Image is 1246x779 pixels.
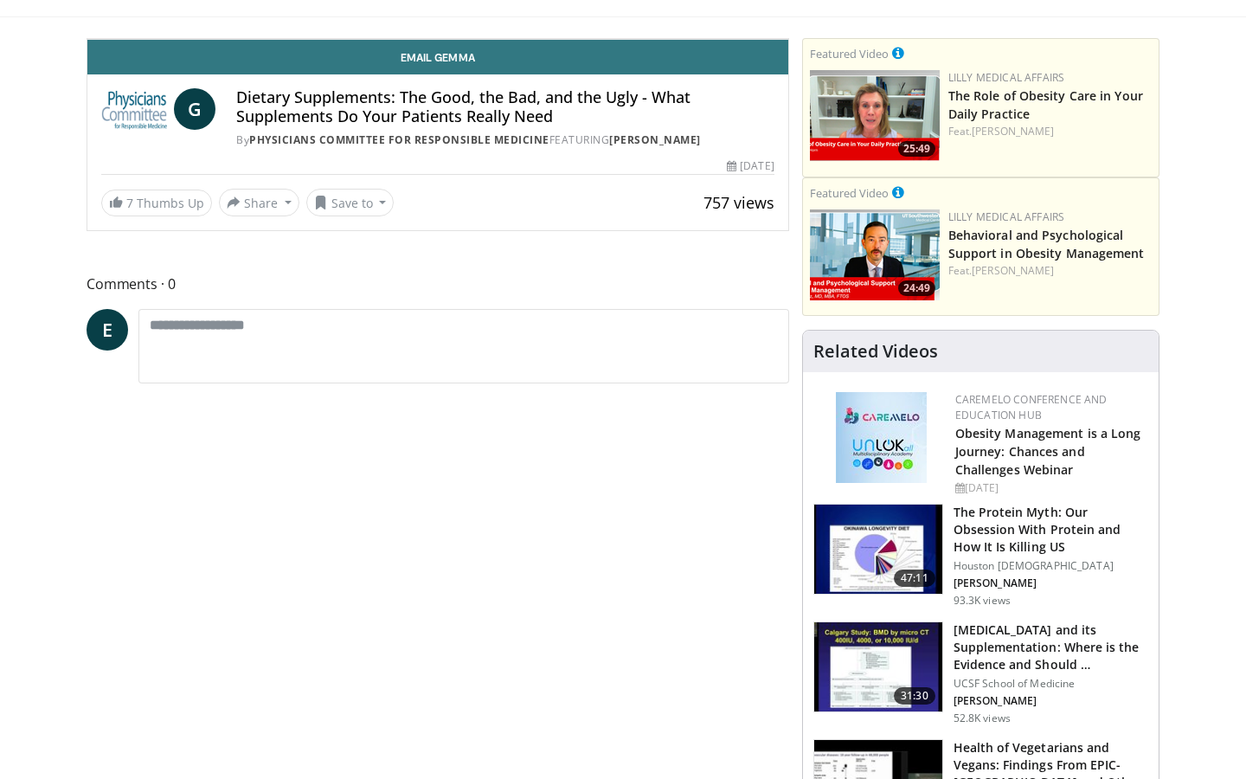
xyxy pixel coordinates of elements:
span: 7 [126,195,133,211]
h3: The Protein Myth: Our Obsession With Protein and How It Is Killing US [954,504,1148,556]
span: 25:49 [898,141,935,157]
a: 25:49 [810,70,940,161]
img: e1208b6b-349f-4914-9dd7-f97803bdbf1d.png.150x105_q85_crop-smart_upscale.png [810,70,940,161]
video-js: Video Player [87,39,788,40]
p: 93.3K views [954,594,1011,608]
p: [PERSON_NAME] [954,694,1148,708]
a: [PERSON_NAME] [972,124,1054,138]
a: 47:11 The Protein Myth: Our Obsession With Protein and How It Is Killing US Houston [DEMOGRAPHIC_... [813,504,1148,608]
img: ba3304f6-7838-4e41-9c0f-2e31ebde6754.png.150x105_q85_crop-smart_upscale.png [810,209,940,300]
img: 45df64a9-a6de-482c-8a90-ada250f7980c.png.150x105_q85_autocrop_double_scale_upscale_version-0.2.jpg [836,392,927,483]
div: Feat. [948,263,1152,279]
p: 52.8K views [954,711,1011,725]
a: [PERSON_NAME] [972,263,1054,278]
a: E [87,309,128,351]
p: UCSF School of Medicine [954,677,1148,691]
button: Save to [306,189,395,216]
a: 24:49 [810,209,940,300]
small: Featured Video [810,185,889,201]
a: Lilly Medical Affairs [948,209,1065,224]
small: Featured Video [810,46,889,61]
a: The Role of Obesity Care in Your Daily Practice [948,87,1143,122]
h3: [MEDICAL_DATA] and its Supplementation: Where is the Evidence and Should … [954,621,1148,673]
img: b7b8b05e-5021-418b-a89a-60a270e7cf82.150x105_q85_crop-smart_upscale.jpg [814,505,942,595]
h4: Related Videos [813,341,938,362]
a: CaReMeLO Conference and Education Hub [955,392,1108,422]
span: 757 views [703,192,774,213]
span: 47:11 [894,570,935,587]
span: Comments 0 [87,273,789,295]
a: Physicians Committee for Responsible Medicine [249,132,549,147]
a: [PERSON_NAME] [609,132,701,147]
div: [DATE] [955,480,1145,496]
a: Lilly Medical Affairs [948,70,1065,85]
a: G [174,88,215,130]
a: Obesity Management is a Long Journey: Chances and Challenges Webinar [955,425,1141,478]
h4: Dietary Supplements: The Good, the Bad, and the Ugly - What Supplements Do Your Patients Really Need [236,88,774,126]
p: Houston [DEMOGRAPHIC_DATA] [954,559,1148,573]
button: Share [219,189,299,216]
a: Behavioral and Psychological Support in Obesity Management [948,227,1145,261]
span: 24:49 [898,280,935,296]
img: Physicians Committee for Responsible Medicine [101,88,167,130]
div: [DATE] [727,158,774,174]
div: Feat. [948,124,1152,139]
div: By FEATURING [236,132,774,148]
p: [PERSON_NAME] [954,576,1148,590]
span: 31:30 [894,687,935,705]
a: 7 Thumbs Up [101,190,212,216]
a: 31:30 [MEDICAL_DATA] and its Supplementation: Where is the Evidence and Should … UCSF School of M... [813,621,1148,725]
a: Email Gemma [87,40,788,74]
img: 4bb25b40-905e-443e-8e37-83f056f6e86e.150x105_q85_crop-smart_upscale.jpg [814,622,942,712]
